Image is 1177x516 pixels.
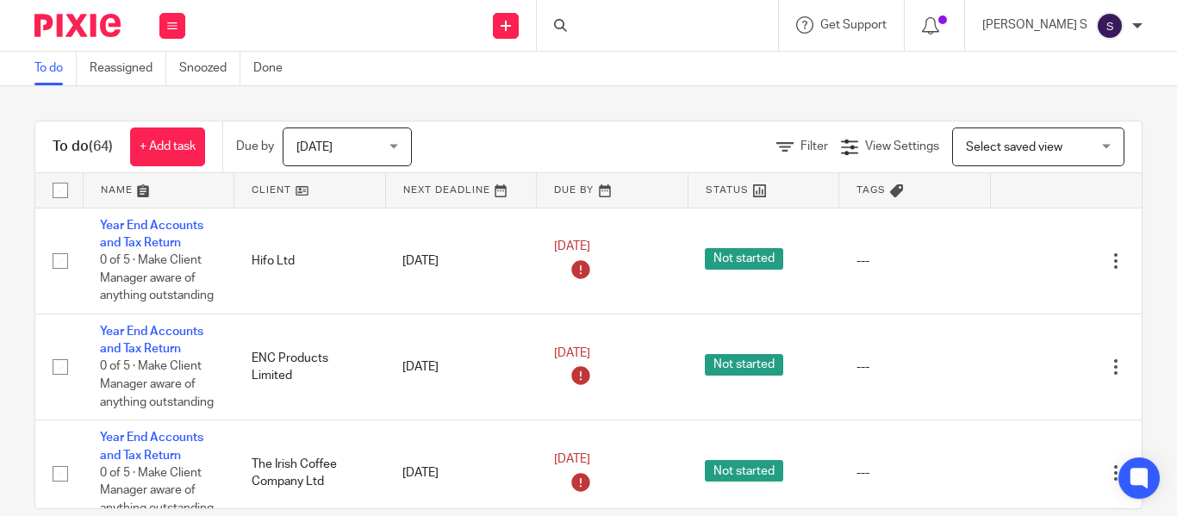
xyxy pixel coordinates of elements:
span: 0 of 5 · Make Client Manager aware of anything outstanding [100,361,214,408]
a: Year End Accounts and Tax Return [100,326,203,355]
span: (64) [89,140,113,153]
img: svg%3E [1096,12,1124,40]
span: Select saved view [966,141,1062,153]
a: Done [253,52,296,85]
a: Year End Accounts and Tax Return [100,220,203,249]
a: Year End Accounts and Tax Return [100,432,203,461]
span: Filter [800,140,828,152]
span: [DATE] [554,241,590,253]
span: Get Support [820,19,887,31]
span: 0 of 5 · Make Client Manager aware of anything outstanding [100,254,214,302]
td: [DATE] [385,208,537,314]
span: [DATE] [554,453,590,465]
div: --- [856,464,974,482]
div: --- [856,252,974,270]
td: ENC Products Limited [234,314,386,420]
p: [PERSON_NAME] S [982,16,1087,34]
span: [DATE] [554,347,590,359]
span: Not started [705,460,783,482]
img: Pixie [34,14,121,37]
a: + Add task [130,127,205,166]
a: Snoozed [179,52,240,85]
span: Not started [705,248,783,270]
a: To do [34,52,77,85]
td: Hifo Ltd [234,208,386,314]
span: 0 of 5 · Make Client Manager aware of anything outstanding [100,467,214,514]
span: Not started [705,354,783,376]
h1: To do [53,138,113,156]
span: Tags [856,185,886,195]
td: [DATE] [385,314,537,420]
div: --- [856,358,974,376]
a: Reassigned [90,52,166,85]
span: View Settings [865,140,939,152]
span: [DATE] [296,141,333,153]
p: Due by [236,138,274,155]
